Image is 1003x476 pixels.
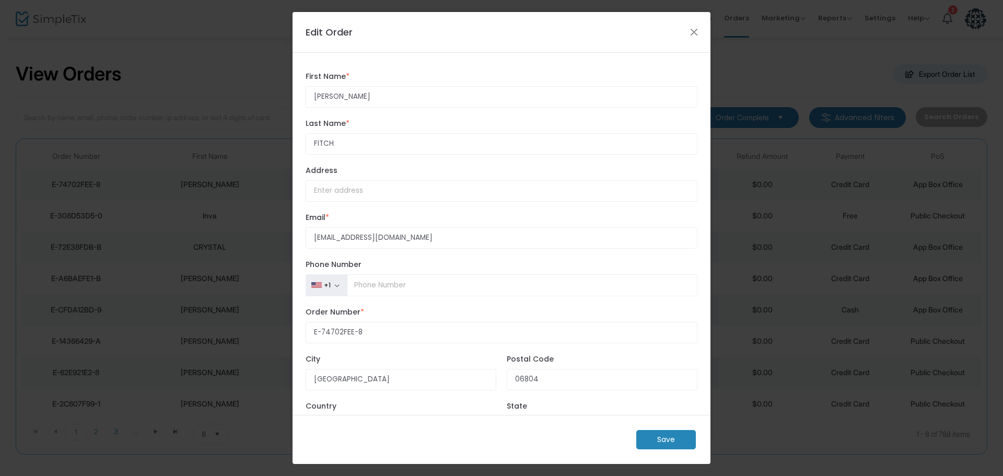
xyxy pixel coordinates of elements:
[306,307,697,318] label: Order Number
[306,118,697,129] label: Last Name
[306,71,697,82] label: First Name
[324,281,331,289] div: +1
[507,401,697,412] label: State
[306,354,496,365] label: City
[306,212,697,223] label: Email
[687,25,701,39] button: Close
[347,274,697,296] input: Phone Number
[636,430,696,449] m-button: Save
[306,401,496,412] label: Country
[306,86,697,108] input: Enter first name
[306,274,347,296] button: +1
[306,227,697,249] input: Enter email
[306,25,353,39] h4: Edit Order
[507,369,697,390] input: Postal Code
[306,180,697,202] input: Enter address
[507,354,697,365] label: Postal Code
[306,369,496,390] input: City
[306,322,697,343] input: Enter Order Number
[306,165,697,176] label: Address
[306,259,697,270] label: Phone Number
[306,133,697,155] input: Enter last name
